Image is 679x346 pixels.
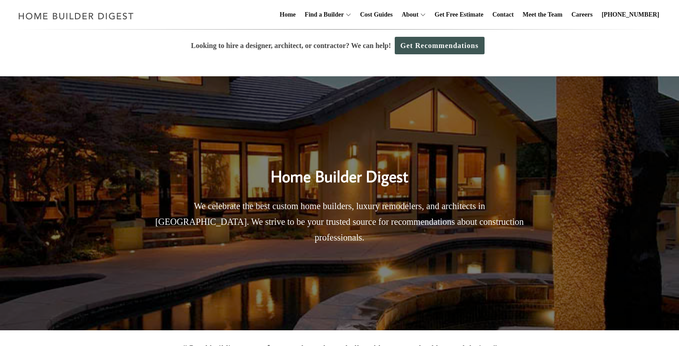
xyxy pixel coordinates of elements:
a: Get Recommendations [395,37,485,54]
a: About [398,0,418,29]
p: We celebrate the best custom home builders, luxury remodelers, and architects in [GEOGRAPHIC_DATA... [149,198,530,245]
a: Contact [489,0,517,29]
a: Meet the Team [519,0,566,29]
h2: Home Builder Digest [149,148,530,188]
img: Home Builder Digest [14,7,138,25]
a: Cost Guides [357,0,397,29]
a: Find a Builder [301,0,344,29]
a: [PHONE_NUMBER] [598,0,663,29]
a: Careers [568,0,596,29]
a: Get Free Estimate [431,0,487,29]
a: Home [276,0,300,29]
